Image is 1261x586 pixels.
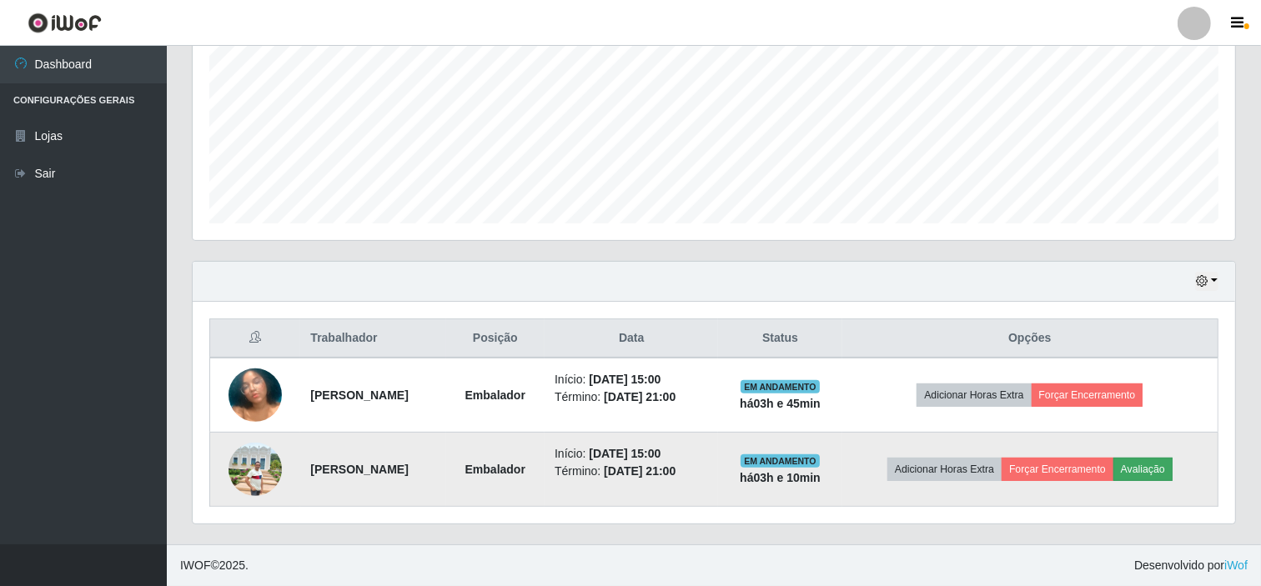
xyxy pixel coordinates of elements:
span: IWOF [180,558,211,572]
button: Forçar Encerramento [1002,458,1113,481]
li: Início: [555,445,708,463]
time: [DATE] 15:00 [589,373,661,386]
button: Forçar Encerramento [1032,383,1143,407]
strong: [PERSON_NAME] [310,463,408,476]
span: Desenvolvido por [1134,557,1248,574]
th: Trabalhador [300,319,445,358]
time: [DATE] 21:00 [604,464,676,478]
th: Posição [446,319,545,358]
time: [DATE] 21:00 [604,390,676,403]
th: Status [718,319,842,358]
img: 1752882089703.jpeg [229,443,282,496]
li: Término: [555,463,708,480]
button: Adicionar Horas Extra [887,458,1002,481]
a: iWof [1224,558,1248,572]
button: Adicionar Horas Extra [917,383,1031,407]
time: [DATE] 15:00 [589,447,661,460]
strong: [PERSON_NAME] [310,388,408,402]
li: Término: [555,388,708,406]
strong: Embalador [465,463,525,476]
li: Início: [555,371,708,388]
strong: há 03 h e 45 min [740,397,821,410]
strong: Embalador [465,388,525,402]
strong: há 03 h e 10 min [740,471,821,484]
span: © 2025 . [180,557,249,574]
th: Data [545,319,718,358]
button: Avaliação [1113,458,1173,481]
span: EM ANDAMENTO [741,454,820,468]
img: 1737083770304.jpeg [229,348,282,443]
img: CoreUI Logo [28,13,102,33]
th: Opções [842,319,1218,358]
span: EM ANDAMENTO [741,380,820,393]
